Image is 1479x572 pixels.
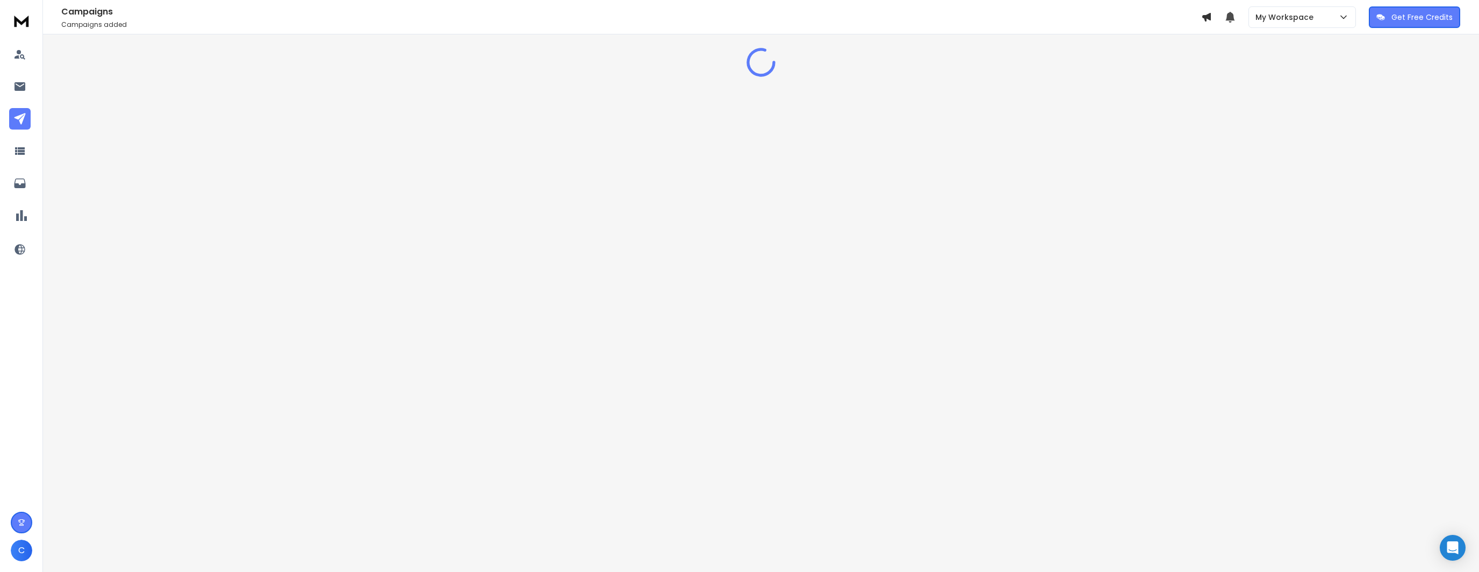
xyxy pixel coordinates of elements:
div: Open Intercom Messenger [1440,535,1466,561]
button: Get Free Credits [1369,6,1460,28]
p: Get Free Credits [1391,12,1453,23]
p: Campaigns added [61,20,1201,29]
img: logo [11,11,32,31]
p: My Workspace [1255,12,1318,23]
h1: Campaigns [61,5,1201,18]
button: C [11,540,32,561]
